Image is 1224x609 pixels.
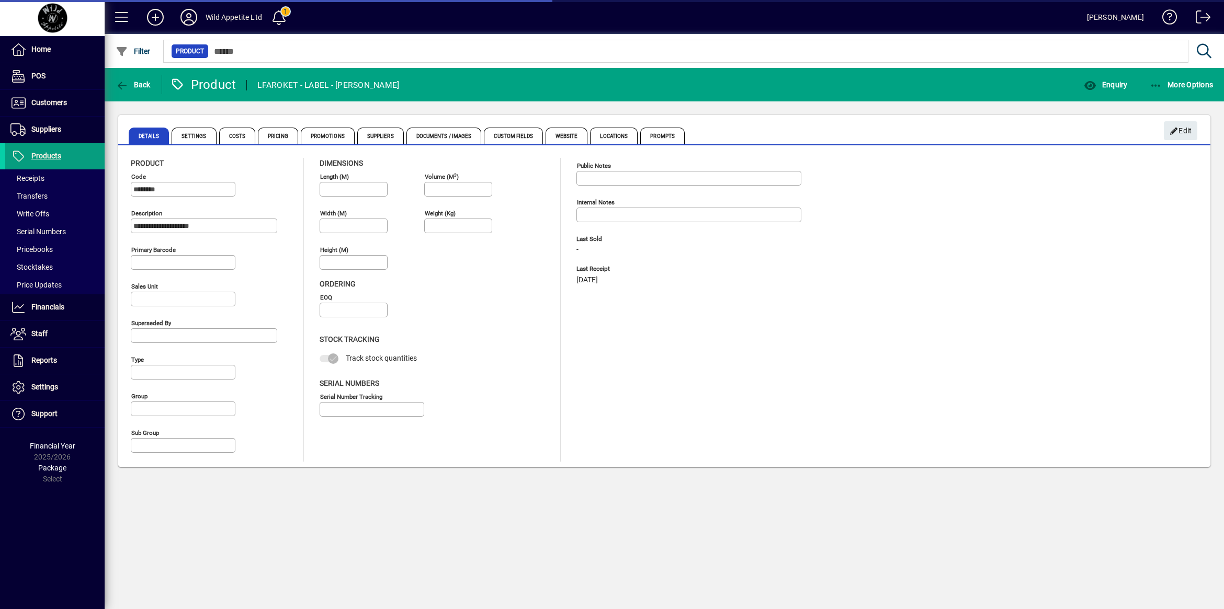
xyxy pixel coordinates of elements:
[5,374,105,400] a: Settings
[10,263,53,271] span: Stocktakes
[1081,75,1130,94] button: Enquiry
[113,75,153,94] button: Back
[576,276,598,284] span: [DATE]
[576,266,733,272] span: Last Receipt
[1188,2,1211,36] a: Logout
[257,77,399,94] div: LFAROKET - LABEL - [PERSON_NAME]
[406,128,482,144] span: Documents / Images
[301,128,355,144] span: Promotions
[10,281,62,289] span: Price Updates
[1084,81,1127,89] span: Enquiry
[5,321,105,347] a: Staff
[640,128,685,144] span: Prompts
[577,199,615,206] mat-label: Internal Notes
[31,98,67,107] span: Customers
[31,152,61,160] span: Products
[176,46,204,56] span: Product
[5,169,105,187] a: Receipts
[31,45,51,53] span: Home
[346,354,417,362] span: Track stock quantities
[577,162,611,169] mat-label: Public Notes
[31,356,57,364] span: Reports
[5,258,105,276] a: Stocktakes
[116,47,151,55] span: Filter
[5,223,105,240] a: Serial Numbers
[38,464,66,472] span: Package
[5,187,105,205] a: Transfers
[113,42,153,61] button: Filter
[425,173,459,180] mat-label: Volume (m )
[31,383,58,391] span: Settings
[5,401,105,427] a: Support
[425,210,456,217] mat-label: Weight (Kg)
[10,245,53,254] span: Pricebooks
[5,63,105,89] a: POS
[1147,75,1216,94] button: More Options
[320,294,332,301] mat-label: EOQ
[1170,122,1192,140] span: Edit
[31,329,48,338] span: Staff
[31,125,61,133] span: Suppliers
[131,173,146,180] mat-label: Code
[320,173,349,180] mat-label: Length (m)
[131,319,171,327] mat-label: Superseded by
[10,227,66,236] span: Serial Numbers
[131,283,158,290] mat-label: Sales unit
[131,356,144,363] mat-label: Type
[206,9,262,26] div: Wild Appetite Ltd
[10,192,48,200] span: Transfers
[320,393,382,400] mat-label: Serial Number tracking
[1154,2,1177,36] a: Knowledge Base
[258,128,298,144] span: Pricing
[320,159,363,167] span: Dimensions
[320,335,380,343] span: Stock Tracking
[1087,9,1144,26] div: [PERSON_NAME]
[131,159,164,167] span: Product
[131,246,176,254] mat-label: Primary barcode
[219,128,256,144] span: Costs
[10,210,49,218] span: Write Offs
[139,8,172,27] button: Add
[320,280,356,288] span: Ordering
[131,429,159,436] mat-label: Sub group
[5,240,105,258] a: Pricebooks
[590,128,638,144] span: Locations
[1150,81,1214,89] span: More Options
[320,246,348,254] mat-label: Height (m)
[5,294,105,320] a: Financials
[1164,121,1197,140] button: Edit
[170,76,236,93] div: Product
[576,236,733,243] span: Last Sold
[116,81,151,89] span: Back
[357,128,404,144] span: Suppliers
[31,409,58,418] span: Support
[131,393,148,400] mat-label: Group
[5,276,105,294] a: Price Updates
[172,8,206,27] button: Profile
[576,246,579,254] span: -
[105,75,162,94] app-page-header-button: Back
[172,128,217,144] span: Settings
[5,90,105,116] a: Customers
[5,117,105,143] a: Suppliers
[129,128,169,144] span: Details
[131,210,162,217] mat-label: Description
[320,210,347,217] mat-label: Width (m)
[484,128,542,144] span: Custom Fields
[546,128,588,144] span: Website
[5,37,105,63] a: Home
[10,174,44,182] span: Receipts
[31,303,64,311] span: Financials
[320,379,379,387] span: Serial Numbers
[454,172,457,177] sup: 3
[5,348,105,374] a: Reports
[5,205,105,223] a: Write Offs
[30,442,75,450] span: Financial Year
[31,72,46,80] span: POS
